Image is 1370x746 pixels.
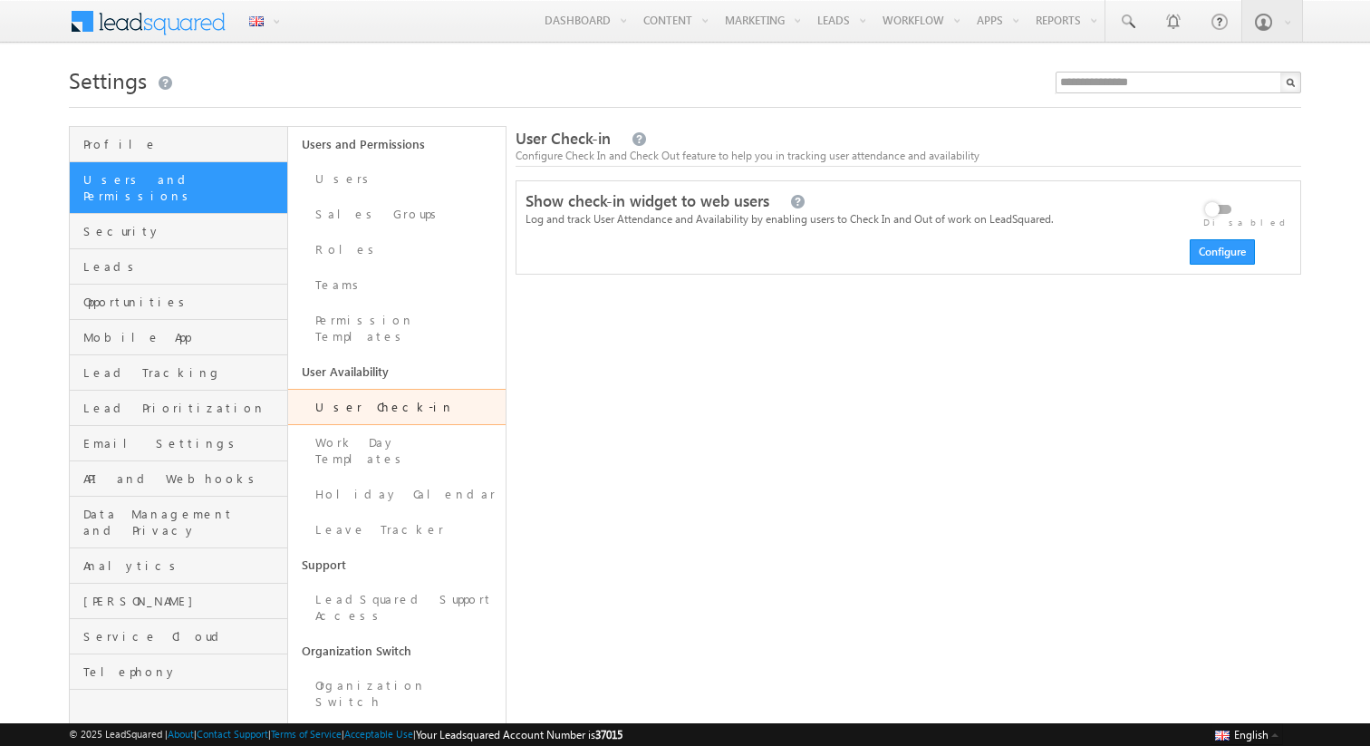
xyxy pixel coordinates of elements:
span: © 2025 LeadSquared | | | | | [69,726,622,743]
div: Configure Check In and Check Out feature to help you in tracking user attendance and availability [516,148,1301,164]
a: Profile [70,127,287,162]
button: English [1211,723,1283,745]
span: Security [83,223,283,239]
a: Organization Switch [288,634,507,668]
a: Leave Tracker [288,512,507,547]
span: Opportunities [83,294,283,310]
span: English [1234,728,1269,741]
span: Leads [83,258,283,275]
span: API and Webhooks [83,470,283,487]
a: Terms of Service [271,728,342,740]
span: Users and Permissions [83,171,283,204]
span: User Check-in [516,128,611,149]
span: Telephony [83,664,283,680]
span: Data Management and Privacy [83,506,283,538]
a: About [168,728,194,740]
a: Work Day Templates [288,425,507,477]
span: Lead Tracking [83,364,283,381]
a: Service Cloud [70,619,287,654]
a: Analytics [70,548,287,584]
a: Permission Templates [288,303,507,354]
a: Roles [288,232,507,267]
a: Data Management and Privacy [70,497,287,548]
a: LeadSquared Support Access [288,582,507,634]
span: Your Leadsquared Account Number is [416,728,622,741]
div: Log and track User Attendance and Availability by enabling users to Check In and Out of work on L... [526,211,1160,228]
a: Teams [288,267,507,303]
a: Support [288,547,507,582]
a: Holiday Calendar [288,477,507,512]
a: Opportunities [70,285,287,320]
a: Email Settings [70,426,287,461]
a: Acceptable Use [344,728,413,740]
a: Users and Permissions [70,162,287,214]
a: Mobile App [70,320,287,355]
a: Lead Tracking [70,355,287,391]
span: 37015 [595,728,622,741]
span: Service Cloud [83,628,283,644]
span: [PERSON_NAME] [83,593,283,609]
a: User Check-in [288,389,507,425]
a: Lead Prioritization [70,391,287,426]
a: Users and Permissions [288,127,507,161]
span: Mobile App [83,329,283,345]
span: Settings [69,65,147,94]
a: API and Webhooks [70,461,287,497]
a: Organization Switch [288,668,507,720]
a: Users [288,161,507,197]
a: Sales Groups [288,197,507,232]
a: [PERSON_NAME] [70,584,287,619]
a: Telephony [70,654,287,690]
a: User Availability [288,354,507,389]
a: Leads [70,249,287,285]
a: Security [70,214,287,249]
span: Profile [83,136,283,152]
span: Lead Prioritization [83,400,283,416]
span: Analytics [83,557,283,574]
span: Email Settings [83,435,283,451]
button: Configure [1190,239,1255,265]
span: Show check-in widget to web users [526,191,769,212]
a: Contact Support [197,728,268,740]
